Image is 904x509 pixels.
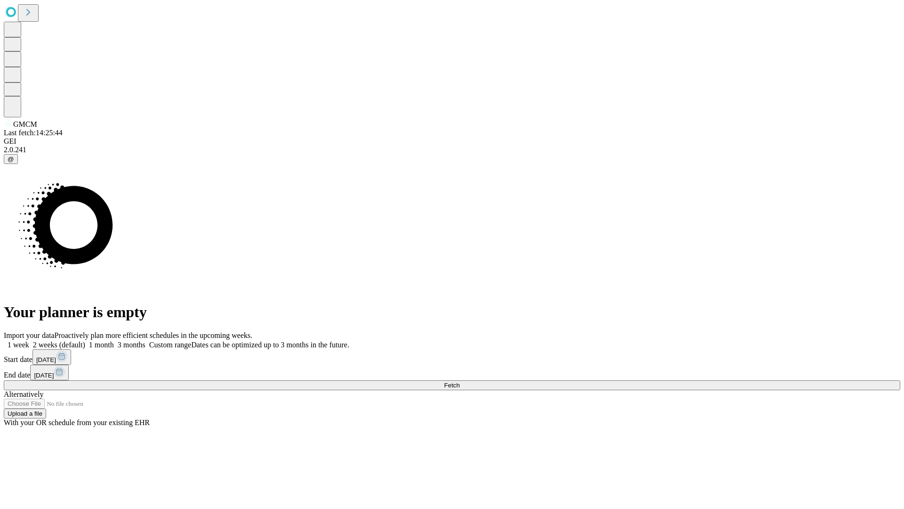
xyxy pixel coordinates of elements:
[4,137,900,146] div: GEI
[34,372,54,379] span: [DATE]
[4,380,900,390] button: Fetch
[4,409,46,419] button: Upload a file
[4,349,900,365] div: Start date
[4,304,900,321] h1: Your planner is empty
[32,349,71,365] button: [DATE]
[13,120,37,128] span: GMCM
[4,154,18,164] button: @
[8,341,29,349] span: 1 week
[30,365,69,380] button: [DATE]
[55,331,252,339] span: Proactively plan more efficient schedules in the upcoming weeks.
[33,341,85,349] span: 2 weeks (default)
[118,341,145,349] span: 3 months
[4,331,55,339] span: Import your data
[8,156,14,163] span: @
[4,365,900,380] div: End date
[444,382,460,389] span: Fetch
[4,129,63,137] span: Last fetch: 14:25:44
[191,341,349,349] span: Dates can be optimized up to 3 months in the future.
[36,356,56,363] span: [DATE]
[89,341,114,349] span: 1 month
[4,419,150,427] span: With your OR schedule from your existing EHR
[4,146,900,154] div: 2.0.241
[4,390,43,398] span: Alternatively
[149,341,191,349] span: Custom range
